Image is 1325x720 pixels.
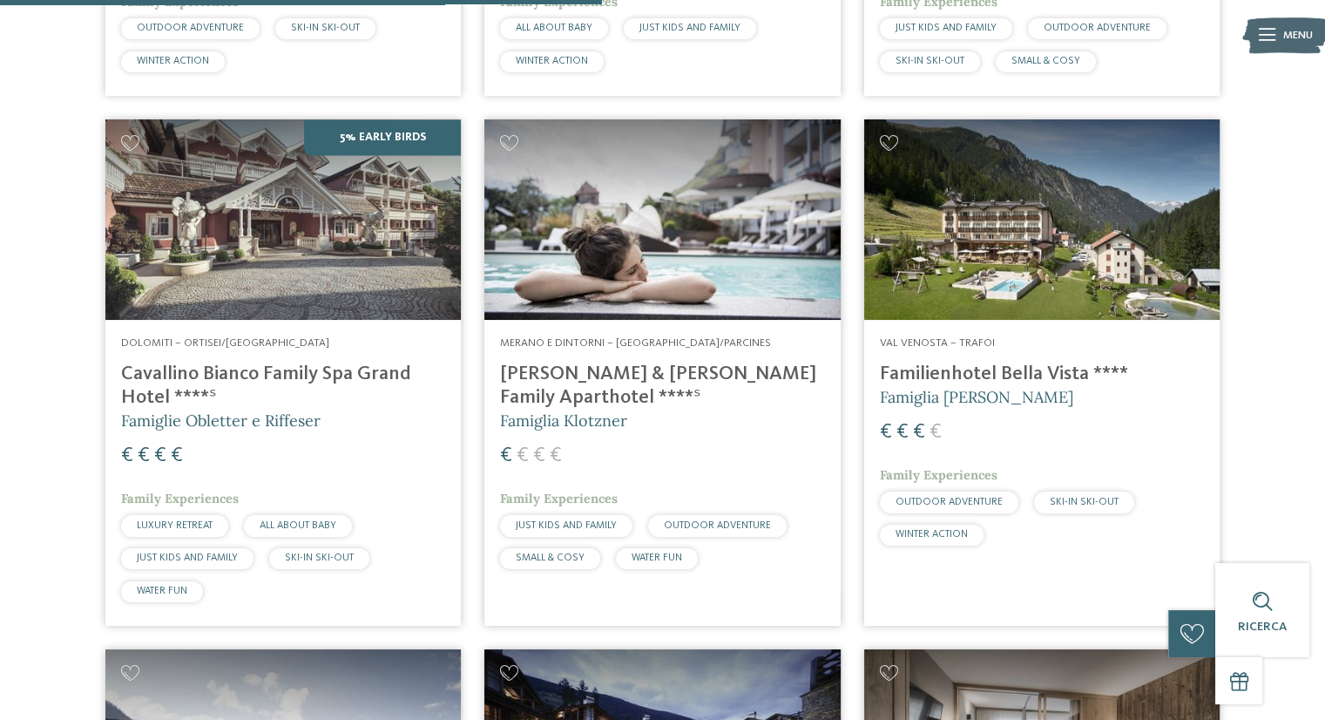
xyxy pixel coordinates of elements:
[517,445,529,466] span: €
[137,520,213,531] span: LUXURY RETREAT
[137,56,209,66] span: WINTER ACTION
[896,422,909,443] span: €
[533,445,545,466] span: €
[500,491,618,506] span: Family Experiences
[639,23,740,33] span: JUST KIDS AND FAMILY
[138,445,150,466] span: €
[896,56,964,66] span: SKI-IN SKI-OUT
[171,445,183,466] span: €
[500,337,771,349] span: Merano e dintorni – [GEOGRAPHIC_DATA]/Parcines
[1238,621,1287,633] span: Ricerca
[260,520,336,531] span: ALL ABOUT BABY
[105,119,461,320] img: Family Spa Grand Hotel Cavallino Bianco ****ˢ
[896,497,1003,507] span: OUTDOOR ADVENTURE
[285,553,354,563] span: SKI-IN SKI-OUT
[137,553,238,563] span: JUST KIDS AND FAMILY
[1044,23,1151,33] span: OUTDOOR ADVENTURE
[880,422,892,443] span: €
[896,529,968,540] span: WINTER ACTION
[500,445,512,466] span: €
[550,445,562,466] span: €
[105,119,461,626] a: Cercate un hotel per famiglie? Qui troverete solo i migliori! 5% Early Birds Dolomiti – Ortisei/[...
[880,387,1073,407] span: Famiglia [PERSON_NAME]
[121,491,239,506] span: Family Experiences
[516,553,585,563] span: SMALL & COSY
[484,119,840,320] img: Cercate un hotel per famiglie? Qui troverete solo i migliori!
[896,23,997,33] span: JUST KIDS AND FAMILY
[121,411,321,431] span: Famiglie Obletter e Riffeser
[516,23,592,33] span: ALL ABOUT BABY
[137,23,244,33] span: OUTDOOR ADVENTURE
[664,520,771,531] span: OUTDOOR ADVENTURE
[500,363,824,410] h4: [PERSON_NAME] & [PERSON_NAME] Family Aparthotel ****ˢ
[880,467,997,483] span: Family Experiences
[500,411,627,431] span: Famiglia Klotzner
[291,23,360,33] span: SKI-IN SKI-OUT
[121,337,329,349] span: Dolomiti – Ortisei/[GEOGRAPHIC_DATA]
[864,119,1220,320] img: Cercate un hotel per famiglie? Qui troverete solo i migliori!
[1050,497,1119,507] span: SKI-IN SKI-OUT
[864,119,1220,626] a: Cercate un hotel per famiglie? Qui troverete solo i migliori! Val Venosta – Trafoi Familienhotel ...
[930,422,942,443] span: €
[484,119,840,626] a: Cercate un hotel per famiglie? Qui troverete solo i migliori! Merano e dintorni – [GEOGRAPHIC_DAT...
[516,520,617,531] span: JUST KIDS AND FAMILY
[121,363,445,410] h4: Cavallino Bianco Family Spa Grand Hotel ****ˢ
[913,422,925,443] span: €
[121,445,133,466] span: €
[632,553,682,563] span: WATER FUN
[154,445,166,466] span: €
[1011,56,1080,66] span: SMALL & COSY
[516,56,588,66] span: WINTER ACTION
[880,337,995,349] span: Val Venosta – Trafoi
[137,586,187,596] span: WATER FUN
[880,363,1204,386] h4: Familienhotel Bella Vista ****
